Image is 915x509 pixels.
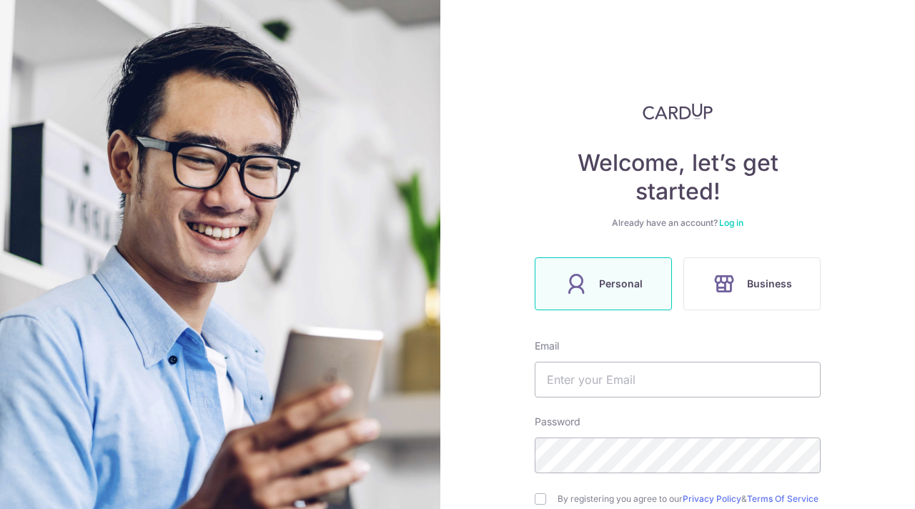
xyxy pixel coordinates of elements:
[535,362,821,397] input: Enter your Email
[747,493,818,504] a: Terms Of Service
[535,339,559,353] label: Email
[535,217,821,229] div: Already have an account?
[599,275,643,292] span: Personal
[683,493,741,504] a: Privacy Policy
[747,275,792,292] span: Business
[643,103,713,120] img: CardUp Logo
[535,415,580,429] label: Password
[535,149,821,206] h4: Welcome, let’s get started!
[529,257,678,310] a: Personal
[558,493,821,505] label: By registering you agree to our &
[719,217,743,228] a: Log in
[678,257,826,310] a: Business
